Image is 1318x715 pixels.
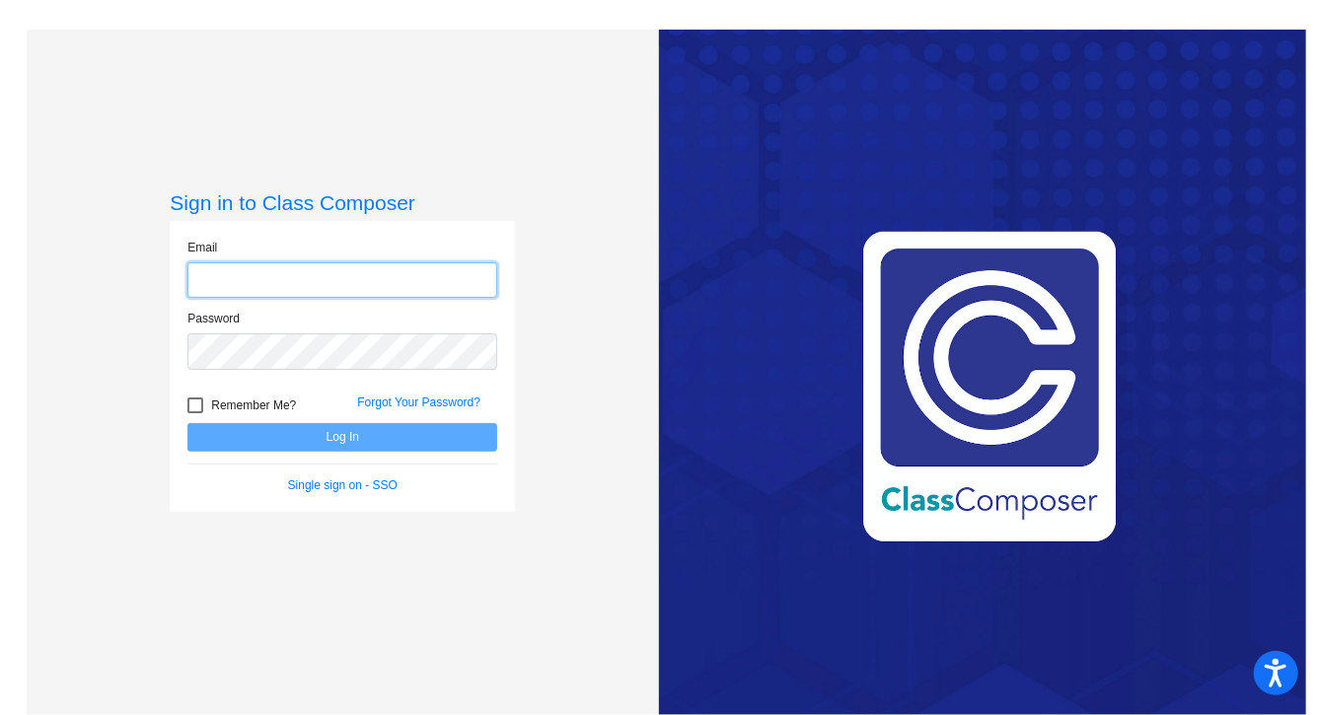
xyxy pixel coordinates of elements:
h3: Sign in to Class Composer [170,190,515,215]
label: Email [187,239,217,256]
a: Single sign on - SSO [288,478,398,492]
a: Forgot Your Password? [357,395,480,409]
span: Remember Me? [211,393,296,417]
button: Log In [187,423,497,452]
label: Password [187,310,240,327]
